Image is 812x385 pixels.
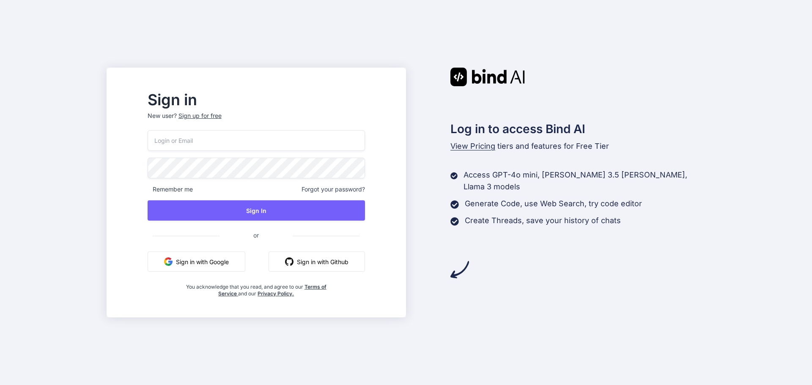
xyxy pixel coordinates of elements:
span: or [219,225,293,246]
img: google [164,257,173,266]
p: Access GPT-4o mini, [PERSON_NAME] 3.5 [PERSON_NAME], Llama 3 models [464,169,705,193]
button: Sign in with Github [269,251,365,272]
div: Sign up for free [178,112,222,120]
p: Create Threads, save your history of chats [465,215,621,227]
a: Terms of Service [218,284,326,297]
h2: Sign in [148,93,365,106]
p: tiers and features for Free Tier [450,140,706,152]
img: arrow [450,260,469,279]
button: Sign In [148,200,365,221]
input: Login or Email [148,130,365,151]
span: Remember me [148,185,193,194]
p: New user? [148,112,365,130]
span: View Pricing [450,142,495,150]
a: Privacy Policy. [258,290,294,297]
img: Bind AI logo [450,68,525,86]
h2: Log in to access Bind AI [450,120,706,138]
button: Sign in with Google [148,251,245,272]
p: Generate Code, use Web Search, try code editor [465,198,642,210]
span: Forgot your password? [302,185,365,194]
div: You acknowledge that you read, and agree to our and our [184,279,329,297]
img: github [285,257,294,266]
